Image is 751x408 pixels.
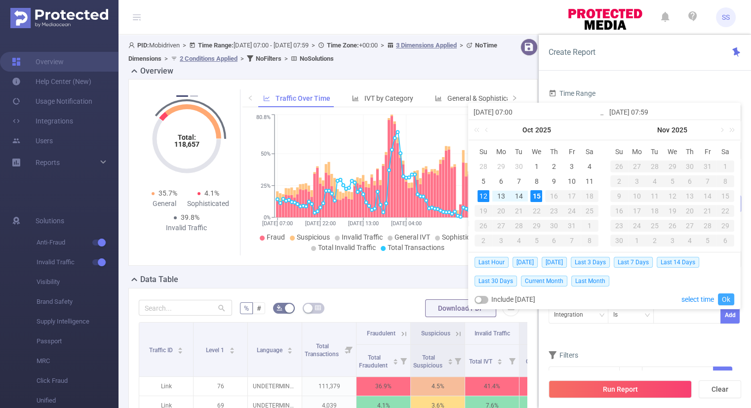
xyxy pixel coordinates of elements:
[492,159,510,174] td: September 29, 2025
[164,223,208,233] div: Invalid Traffic
[699,190,716,202] div: 14
[534,120,552,140] a: 2025
[664,205,681,217] div: 19
[128,41,497,62] span: Mobidriven [DATE] 07:00 - [DATE] 07:59 +00:00
[628,205,646,217] div: 17
[364,94,413,102] span: IVT by Category
[477,175,489,187] div: 5
[657,257,699,268] span: Last 14 Days
[716,233,734,248] td: December 6, 2025
[563,204,581,218] td: October 24, 2025
[716,175,734,187] div: 8
[435,95,442,102] i: icon: bar-chart
[646,235,664,246] div: 2
[474,106,599,118] input: Start date
[276,94,330,102] span: Traffic Over Time
[716,204,734,218] td: November 22, 2025
[549,47,595,57] span: Create Report
[510,204,528,218] td: October 21, 2025
[528,220,546,232] div: 29
[610,161,628,172] div: 26
[378,41,387,49] span: >
[528,189,546,204] td: October 15, 2025
[263,95,270,102] i: icon: line-chart
[512,95,517,101] i: icon: right
[137,41,149,49] b: PID:
[528,174,546,189] td: October 8, 2025
[474,204,492,218] td: October 19, 2025
[671,120,688,140] a: 2025
[599,312,605,319] i: icon: down
[495,161,507,172] div: 29
[342,233,383,241] span: Invalid Traffic
[261,151,271,157] tspan: 50%
[140,274,178,286] h2: Data Table
[545,190,563,202] div: 16
[646,218,664,233] td: November 25, 2025
[37,351,119,371] span: MRC
[716,174,734,189] td: November 8, 2025
[646,190,664,202] div: 11
[388,244,444,251] span: Total Transactions
[610,205,628,217] div: 16
[681,174,699,189] td: November 6, 2025
[699,235,716,246] div: 5
[646,220,664,232] div: 25
[628,159,646,174] td: October 27, 2025
[716,159,734,174] td: November 1, 2025
[699,380,741,398] button: Clear
[545,204,563,218] td: October 23, 2025
[610,218,628,233] td: November 23, 2025
[510,218,528,233] td: October 28, 2025
[37,371,119,391] span: Click Fraud
[584,161,595,172] div: 4
[442,233,496,241] span: Sophisticated IVT
[581,144,598,159] th: Sat
[664,235,681,246] div: 3
[628,218,646,233] td: November 24, 2025
[425,299,496,317] button: Download PDF
[510,174,528,189] td: October 7, 2025
[128,42,137,48] i: icon: user
[646,159,664,174] td: October 28, 2025
[610,235,628,246] div: 30
[474,257,509,268] span: Last Hour
[664,190,681,202] div: 12
[256,115,271,121] tspan: 80.8%
[563,189,581,204] td: October 17, 2025
[610,190,628,202] div: 9
[716,147,734,156] span: Sa
[716,189,734,204] td: November 15, 2025
[477,190,489,202] div: 12
[528,205,546,217] div: 22
[646,174,664,189] td: November 4, 2025
[447,94,571,102] span: General & Sophisticated IVT by Category
[457,41,466,49] span: >
[528,233,546,248] td: November 5, 2025
[545,235,563,246] div: 6
[646,205,664,217] div: 18
[528,218,546,233] td: October 29, 2025
[474,147,492,156] span: Su
[237,55,247,62] span: >
[563,205,581,217] div: 24
[143,199,187,209] div: General
[628,144,646,159] th: Mon
[495,190,507,202] div: 13
[262,220,293,227] tspan: [DATE] 07:00
[699,159,716,174] td: October 31, 2025
[474,205,492,217] div: 19
[681,144,699,159] th: Thu
[530,175,542,187] div: 8
[513,175,525,187] div: 7
[474,220,492,232] div: 26
[510,235,528,246] div: 4
[563,190,581,202] div: 17
[513,190,525,202] div: 14
[472,120,485,140] a: Last year (Control + left)
[36,153,60,172] a: Reports
[176,95,188,97] button: 1
[722,7,730,27] span: SS
[510,220,528,232] div: 28
[180,55,237,62] u: 2 Conditions Applied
